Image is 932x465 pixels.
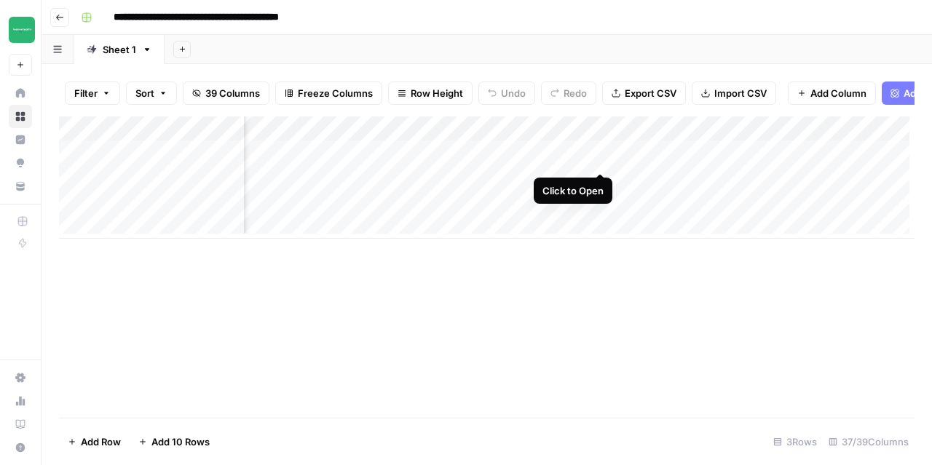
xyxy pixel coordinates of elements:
button: Undo [478,82,535,105]
span: Sort [135,86,154,100]
button: Workspace: Team Empathy [9,12,32,48]
img: Team Empathy Logo [9,17,35,43]
button: Filter [65,82,120,105]
button: 39 Columns [183,82,269,105]
div: 37/39 Columns [823,430,915,453]
a: Learning Hub [9,413,32,436]
span: Add Row [81,434,121,449]
button: Add 10 Rows [130,430,218,453]
button: Help + Support [9,436,32,459]
a: Usage [9,389,32,413]
button: Export CSV [602,82,686,105]
a: Home [9,82,32,105]
button: Add Row [59,430,130,453]
a: Opportunities [9,151,32,175]
a: Sheet 1 [74,35,165,64]
span: Row Height [411,86,463,100]
div: 3 Rows [767,430,823,453]
span: Add Column [810,86,866,100]
span: Import CSV [714,86,767,100]
span: 39 Columns [205,86,260,100]
a: Insights [9,128,32,151]
button: Import CSV [692,82,776,105]
span: Redo [564,86,587,100]
span: Filter [74,86,98,100]
a: Your Data [9,175,32,198]
a: Settings [9,366,32,389]
button: Freeze Columns [275,82,382,105]
div: Sheet 1 [103,42,136,57]
div: Click to Open [542,183,604,198]
button: Add Column [788,82,876,105]
span: Undo [501,86,526,100]
span: Add 10 Rows [151,434,210,449]
button: Row Height [388,82,473,105]
button: Sort [126,82,177,105]
span: Export CSV [625,86,676,100]
span: Freeze Columns [298,86,373,100]
a: Browse [9,105,32,128]
button: Redo [541,82,596,105]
